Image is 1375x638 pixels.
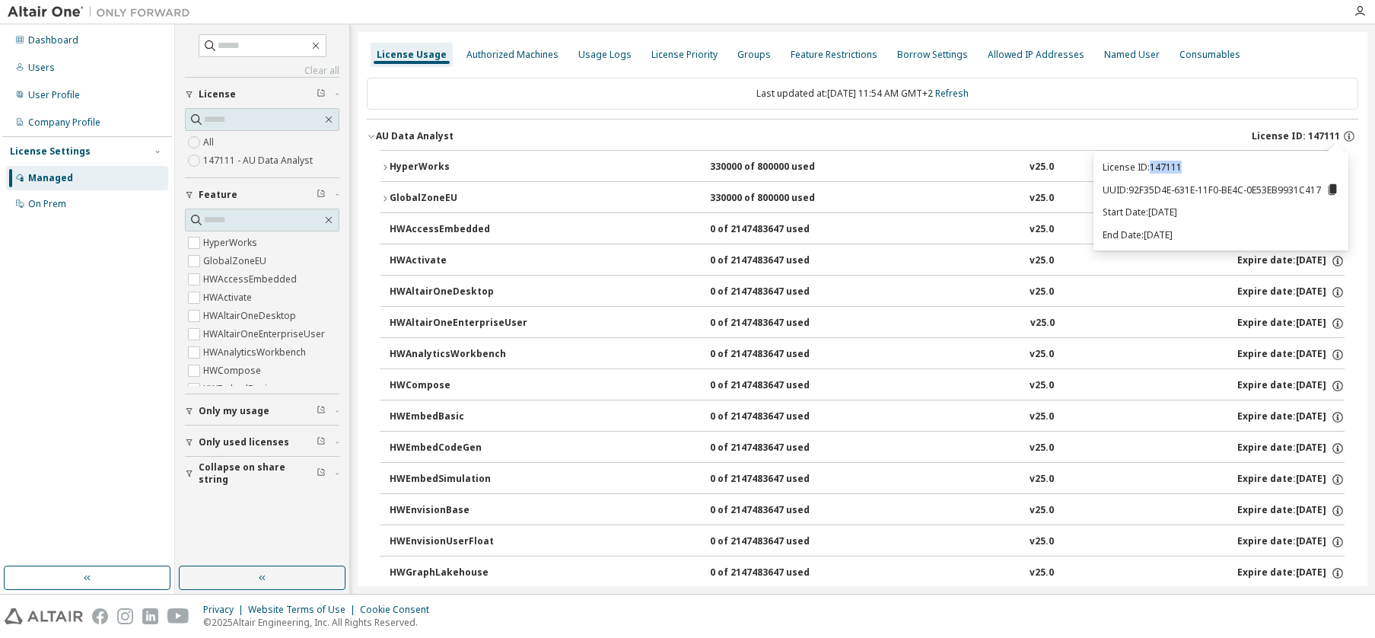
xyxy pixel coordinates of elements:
[185,65,339,77] a: Clear all
[1030,379,1054,393] div: v25.0
[935,87,969,100] a: Refresh
[185,426,339,459] button: Only used licenses
[203,289,255,307] label: HWActivate
[390,494,1345,528] button: HWEnvisionBase0 of 2147483647 usedv25.0Expire date:[DATE]
[710,192,847,206] div: 330000 of 800000 used
[203,307,299,325] label: HWAltairOneDesktop
[1103,161,1339,174] p: License ID: 147111
[390,400,1345,434] button: HWEmbedBasic0 of 2147483647 usedv25.0Expire date:[DATE]
[1030,473,1054,486] div: v25.0
[1030,410,1054,424] div: v25.0
[1237,286,1345,299] div: Expire date: [DATE]
[1237,442,1345,455] div: Expire date: [DATE]
[185,178,339,212] button: Feature
[651,49,718,61] div: License Priority
[28,172,73,184] div: Managed
[5,608,83,624] img: altair_logo.svg
[199,405,269,417] span: Only my usage
[1237,473,1345,486] div: Expire date: [DATE]
[710,504,847,518] div: 0 of 2147483647 used
[390,161,527,174] div: HyperWorks
[1030,286,1054,299] div: v25.0
[390,379,527,393] div: HWCompose
[710,317,847,330] div: 0 of 2147483647 used
[317,88,326,100] span: Clear filter
[710,348,847,362] div: 0 of 2147483647 used
[390,432,1345,465] button: HWEmbedCodeGen0 of 2147483647 usedv25.0Expire date:[DATE]
[1030,192,1054,206] div: v25.0
[1030,504,1054,518] div: v25.0
[199,88,236,100] span: License
[28,89,80,101] div: User Profile
[203,252,269,270] label: GlobalZoneEU
[1103,228,1339,241] p: End Date: [DATE]
[376,130,454,142] div: AU Data Analyst
[360,604,438,616] div: Cookie Consent
[203,325,328,343] label: HWAltairOneEnterpriseUser
[203,270,300,289] label: HWAccessEmbedded
[390,535,527,549] div: HWEnvisionUserFloat
[466,49,559,61] div: Authorized Machines
[203,604,248,616] div: Privacy
[142,608,158,624] img: linkedin.svg
[1237,535,1345,549] div: Expire date: [DATE]
[1179,49,1240,61] div: Consumables
[185,78,339,111] button: License
[390,192,527,206] div: GlobalZoneEU
[710,535,847,549] div: 0 of 2147483647 used
[199,436,289,448] span: Only used licenses
[1030,566,1054,580] div: v25.0
[28,116,100,129] div: Company Profile
[380,151,1345,184] button: HyperWorks330000 of 800000 usedv25.0Expire date:[DATE]
[390,307,1345,340] button: HWAltairOneEnterpriseUser0 of 2147483647 usedv25.0Expire date:[DATE]
[710,379,847,393] div: 0 of 2147483647 used
[791,49,877,61] div: Feature Restrictions
[390,286,527,299] div: HWAltairOneDesktop
[203,616,438,629] p: © 2025 Altair Engineering, Inc. All Rights Reserved.
[203,234,260,252] label: HyperWorks
[199,461,317,486] span: Collapse on share string
[317,436,326,448] span: Clear filter
[390,410,527,424] div: HWEmbedBasic
[390,254,527,268] div: HWActivate
[1103,183,1339,196] p: UUID: 92F35D4E-631E-11F0-BE4C-0E53EB9931C417
[377,49,447,61] div: License Usage
[390,317,527,330] div: HWAltairOneEnterpriseUser
[1237,348,1345,362] div: Expire date: [DATE]
[1237,379,1345,393] div: Expire date: [DATE]
[1237,254,1345,268] div: Expire date: [DATE]
[710,442,847,455] div: 0 of 2147483647 used
[710,473,847,486] div: 0 of 2147483647 used
[1030,348,1054,362] div: v25.0
[390,566,527,580] div: HWGraphLakehouse
[897,49,968,61] div: Borrow Settings
[203,380,275,398] label: HWEmbedBasic
[28,198,66,210] div: On Prem
[1030,223,1054,237] div: v25.0
[710,223,847,237] div: 0 of 2147483647 used
[390,504,527,518] div: HWEnvisionBase
[390,525,1345,559] button: HWEnvisionUserFloat0 of 2147483647 usedv25.0Expire date:[DATE]
[185,457,339,490] button: Collapse on share string
[710,254,847,268] div: 0 of 2147483647 used
[1252,130,1340,142] span: License ID: 147111
[117,608,133,624] img: instagram.svg
[367,120,1358,153] button: AU Data AnalystLicense ID: 147111
[248,604,360,616] div: Website Terms of Use
[390,338,1345,372] button: HWAnalyticsWorkbench0 of 2147483647 usedv25.0Expire date:[DATE]
[390,276,1345,309] button: HWAltairOneDesktop0 of 2147483647 usedv25.0Expire date:[DATE]
[367,78,1358,110] div: Last updated at: [DATE] 11:54 AM GMT+2
[317,467,326,480] span: Clear filter
[1104,49,1160,61] div: Named User
[203,362,264,380] label: HWCompose
[710,566,847,580] div: 0 of 2147483647 used
[1237,317,1345,330] div: Expire date: [DATE]
[28,62,55,74] div: Users
[737,49,771,61] div: Groups
[390,463,1345,496] button: HWEmbedSimulation0 of 2147483647 usedv25.0Expire date:[DATE]
[390,244,1345,278] button: HWActivate0 of 2147483647 usedv25.0Expire date:[DATE]
[390,473,527,486] div: HWEmbedSimulation
[1237,410,1345,424] div: Expire date: [DATE]
[203,343,309,362] label: HWAnalyticsWorkbench
[1103,206,1339,219] p: Start Date: [DATE]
